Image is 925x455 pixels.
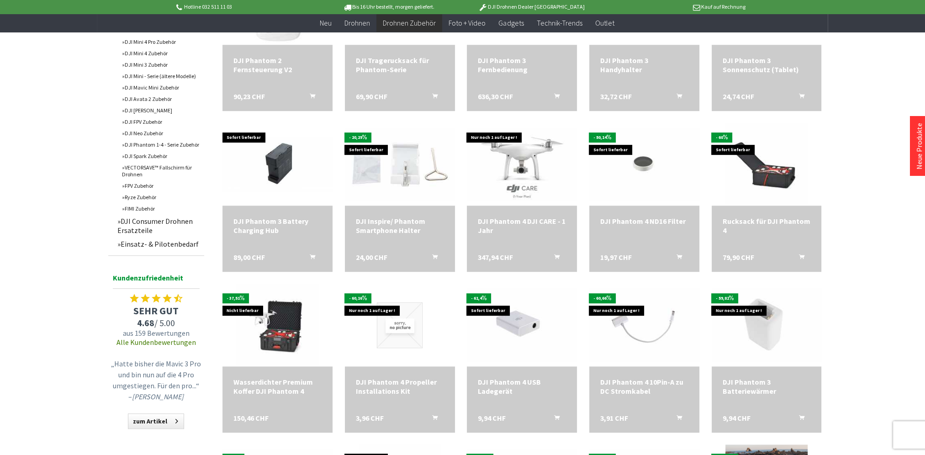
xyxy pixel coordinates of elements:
[723,56,811,74] div: DJI Phantom 3 Sonnenschutz (Tablet)
[356,413,384,423] span: 3,96 CHF
[233,56,322,74] a: DJI Phantom 2 Fernsteuerung V2 90,23 CHF In den Warenkorb
[600,56,688,74] a: DJI Phantom 3 Handyhalter 32,72 CHF In den Warenkorb
[478,56,566,74] div: DJI Phantom 3 Fernbedienung
[478,217,566,235] a: DJI Phantom 4 DJI CARE - 1 Jahr 347,94 CHF In den Warenkorb
[132,392,184,401] em: [PERSON_NAME]
[600,56,688,74] div: DJI Phantom 3 Handyhalter
[478,217,566,235] div: DJI Phantom 4 DJI CARE - 1 Jahr
[723,377,811,396] a: DJI Phantom 3 Batteriewärmer 9,94 CHF In den Warenkorb
[788,92,809,104] button: In den Warenkorb
[421,413,443,425] button: In den Warenkorb
[600,92,632,101] span: 32,72 CHF
[174,1,317,12] p: Hotline 032 511 11 03
[478,92,513,101] span: 636,30 CHF
[914,123,924,169] a: Neue Produkte
[117,59,204,70] a: DJI Mini 3 Zubehör
[113,237,204,251] a: Einsatz- & Pilotenbedarf
[137,317,154,328] span: 4.68
[344,18,370,27] span: Drohnen
[117,127,204,139] a: DJI Neo Zubehör
[589,288,699,362] img: DJI Phantom 4 10Pin-A zu DC Stromkabel
[356,92,387,101] span: 69,90 CHF
[117,162,204,180] a: VECTORSAVE™ Fallschirm für Drohnen
[356,56,444,74] a: DJI Tragerucksack für Phantom-Serie 69,90 CHF In den Warenkorb
[113,214,204,237] a: DJI Consumer Drohnen Ersatzteile
[723,377,811,396] div: DJI Phantom 3 Batteriewärmer
[117,150,204,162] a: DJI Spark Zubehör
[723,217,811,235] div: Rucksack für DJI Phantom 4
[108,317,204,328] span: / 5.00
[600,217,688,226] div: DJI Phantom 4 ND16 Filter
[233,217,322,235] a: DJI Phantom 3 Battery Charging Hub 89,00 CHF In den Warenkorb
[421,253,443,265] button: In den Warenkorb
[600,377,688,396] div: DJI Phantom 4 10Pin-A zu DC Stromkabel
[356,377,444,396] a: DJI Phantom 4 Propeller Installations Kit 3,96 CHF In den Warenkorb
[317,1,460,12] p: Bis 16 Uhr bestellt, morgen geliefert.
[376,14,442,32] a: Drohnen Zubehör
[595,18,614,27] span: Outlet
[299,92,321,104] button: In den Warenkorb
[236,284,318,366] img: Wasserdichter Premium Koffer DJI Phantom 4
[543,413,565,425] button: In den Warenkorb
[117,48,204,59] a: DJI Mini 4 Zubehör
[117,36,204,48] a: DJI Mini 4 Pro Zubehör
[723,217,811,235] a: Rucksack für DJI Phantom 4 79,90 CHF In den Warenkorb
[320,18,332,27] span: Neu
[467,288,577,362] img: DJI Phantom 4 USB Ladegerät
[666,413,687,425] button: In den Warenkorb
[116,338,196,347] a: Alle Kundenbewertungen
[666,253,687,265] button: In den Warenkorb
[222,137,333,192] img: DJI Phantom 3 Battery Charging Hub
[108,304,204,317] span: SEHR GUT
[117,203,204,214] a: FIMI Zubehör
[233,377,322,396] div: Wasserdichter Premium Koffer DJI Phantom 4
[600,377,688,396] a: DJI Phantom 4 10Pin-A zu DC Stromkabel 3,91 CHF In den Warenkorb
[589,128,699,201] img: DJI Phantom 4 ND16 Filter
[356,377,444,396] div: DJI Phantom 4 Propeller Installations Kit
[356,253,387,262] span: 24,00 CHF
[117,70,204,82] a: DJI Mini - Serie (ältere Modelle)
[117,93,204,105] a: DJI Avata 2 Zubehör
[377,302,423,348] img: DJI Phantom 4 Propeller Installations Kit
[313,14,338,32] a: Neu
[460,1,603,12] p: DJI Drohnen Dealer [GEOGRAPHIC_DATA]
[603,1,745,12] p: Kauf auf Rechnung
[233,217,322,235] div: DJI Phantom 3 Battery Charging Hub
[233,56,322,74] div: DJI Phantom 2 Fernsteuerung V2
[442,14,492,32] a: Foto + Video
[421,92,443,104] button: In den Warenkorb
[666,92,687,104] button: In den Warenkorb
[788,253,809,265] button: In den Warenkorb
[233,413,269,423] span: 150,46 CHF
[498,18,523,27] span: Gadgets
[233,377,322,396] a: Wasserdichter Premium Koffer DJI Phantom 4 150,46 CHF
[600,217,688,226] a: DJI Phantom 4 ND16 Filter 19,97 CHF In den Warenkorb
[723,56,811,74] a: DJI Phantom 3 Sonnenschutz (Tablet) 24,74 CHF In den Warenkorb
[536,18,582,27] span: Technik-Trends
[478,377,566,396] div: DJI Phantom 4 USB Ladegerät
[356,56,444,74] div: DJI Tragerucksack für Phantom-Serie
[478,377,566,396] a: DJI Phantom 4 USB Ladegerät 9,94 CHF In den Warenkorb
[117,139,204,150] a: DJI Phantom 1-4 - Serie Zubehör
[467,128,577,201] img: DJI Phantom 4 DJI CARE - 1 Jahr
[299,253,321,265] button: In den Warenkorb
[338,14,376,32] a: Drohnen
[356,217,444,235] a: DJI Inspire/ Phantom Smartphone Halter 24,00 CHF In den Warenkorb
[530,14,588,32] a: Technik-Trends
[788,413,809,425] button: In den Warenkorb
[478,56,566,74] a: DJI Phantom 3 Fernbedienung 636,30 CHF In den Warenkorb
[723,92,754,101] span: 24,74 CHF
[117,82,204,93] a: DJI Mavic Mini Zubehör
[600,413,628,423] span: 3,91 CHF
[113,272,200,289] span: Kundenzufriedenheit
[233,253,265,262] span: 89,00 CHF
[725,123,808,206] img: Rucksack für DJI Phantom 4
[478,253,513,262] span: 347,94 CHF
[600,253,632,262] span: 19,97 CHF
[117,116,204,127] a: DJI FPV Zubehör
[117,191,204,203] a: Ryze Zubehör
[723,253,754,262] span: 79,90 CHF
[383,18,436,27] span: Drohnen Zubehör
[712,288,822,362] img: DJI Phantom 3 Batteriewärmer
[543,92,565,104] button: In den Warenkorb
